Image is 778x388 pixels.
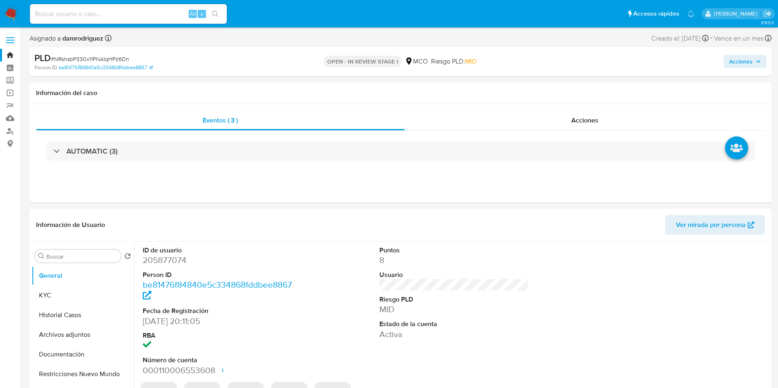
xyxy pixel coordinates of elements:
input: Buscar usuario o caso... [30,9,227,19]
span: MID [465,57,477,66]
span: Alt [189,10,196,18]
button: Documentación [32,345,134,364]
button: Historial Casos [32,305,134,325]
span: Asignado a [30,34,103,43]
button: Buscar [38,253,45,259]
p: damian.rodriguez@mercadolibre.com [714,10,760,18]
span: Eventos ( 3 ) [203,116,238,125]
h3: AUTOMATIC (3) [66,147,118,156]
button: Archivos adjuntos [32,325,134,345]
dt: ID de usuario [143,246,292,255]
button: KYC [32,286,134,305]
button: General [32,266,134,286]
span: Accesos rápidos [633,9,679,18]
dt: Puntos [379,246,529,255]
div: Creado el: [DATE] [651,33,709,44]
dt: Estado de la cuenta [379,320,529,329]
dd: 8 [379,254,529,266]
div: AUTOMATIC (3) [46,142,755,161]
a: Salir [763,9,772,18]
p: OPEN - IN REVIEW STAGE I [324,56,402,67]
h1: Información de Usuario [36,221,105,229]
div: MCO [405,57,428,66]
dt: Usuario [379,270,529,279]
span: s [201,10,203,18]
b: Person ID [34,64,57,71]
dt: RBA [143,331,292,340]
span: Riesgo PLD: [431,57,477,66]
dt: Fecha de Registración [143,306,292,315]
dt: Número de cuenta [143,356,292,365]
input: Buscar [46,253,118,260]
span: Acciones [571,116,598,125]
dd: MID [379,304,529,315]
button: Volver al orden por defecto [124,253,131,262]
dd: Activa [379,329,529,340]
a: be81476f84840e5c334868fddbee8867 [143,279,292,302]
span: # NRshsbP330x11PNAIqHPz6Dn [51,55,129,63]
b: damrodriguez [61,34,103,43]
button: search-icon [207,8,224,20]
b: PLD [34,51,51,64]
span: - [710,33,712,44]
dd: 000110006553608 [143,365,292,376]
a: be81476f84840e5c334868fddbee8867 [59,64,153,71]
span: Vence en un mes [714,34,764,43]
h1: Información del caso [36,89,765,97]
dd: [DATE] 20:11:05 [143,315,292,327]
button: Restricciones Nuevo Mundo [32,364,134,384]
dt: Person ID [143,270,292,279]
span: Acciones [729,55,753,68]
button: Ver mirada por persona [665,215,765,235]
span: Ver mirada por persona [676,215,746,235]
dd: 205877074 [143,254,292,266]
button: Acciones [723,55,767,68]
a: Notificaciones [687,10,694,17]
dt: Riesgo PLD [379,295,529,304]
